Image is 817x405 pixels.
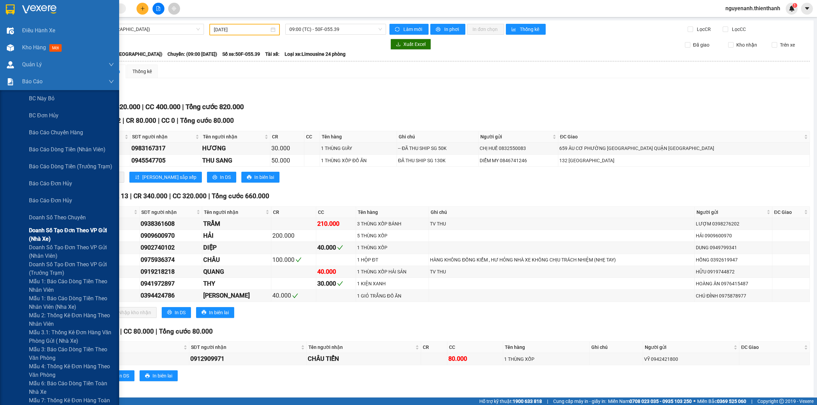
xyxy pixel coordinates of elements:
div: 0983167317 [131,144,200,153]
div: HẢI 0909600970 [696,232,771,239]
button: downloadNhập kho nhận [105,307,157,318]
div: 1 THÙNG XỐP [504,355,588,363]
th: Ghi chú [590,342,643,353]
div: 80.000 [448,354,502,364]
div: 40.000 [317,243,355,252]
button: file-add [153,3,164,15]
span: Mẫu 6: Báo cáo dòng tiền toàn nhà xe [29,379,114,396]
span: Báo cáo dòng tiền (nhân viên) [29,145,106,154]
span: Lọc CC [729,26,747,33]
div: HỮU 0919744872 [696,268,771,275]
span: check [292,293,298,299]
span: ⚪️ [693,400,695,403]
span: Báo cáo đơn hủy [29,179,72,188]
span: download [396,42,401,47]
span: Mẫu 1: Báo cáo dòng tiền theo nhân viên (nha xe) [29,294,114,311]
span: nguyenanh.thienthanh [720,4,786,13]
span: CR 420.000 [105,103,140,111]
div: DIỄM MY 0846741246 [480,157,557,164]
td: HƯƠNG [201,142,270,154]
span: | [156,327,157,335]
span: Doanh số tạo đơn theo VP gửi (nhân viên) [29,243,114,260]
span: In DS [118,372,129,379]
span: Người gửi [696,208,765,216]
span: aim [172,6,176,11]
span: | [182,103,184,111]
th: CR [271,207,316,218]
td: 0394424786 [140,290,202,302]
input: 09/04/2025 [214,26,269,33]
span: Tên người nhận [204,208,264,216]
div: 1 THÙNG GIẤY [321,145,396,152]
span: ĐC Giao [774,208,803,216]
td: TRẦM [202,218,271,230]
th: Tên hàng [320,131,397,142]
span: In biên lai [254,173,274,181]
span: | [123,117,124,124]
span: In DS [220,173,231,181]
span: printer [167,310,172,315]
span: | [158,117,160,124]
span: Doanh số tạo đơn theo VP gửi (trưởng trạm) [29,260,114,277]
button: sort-ascending[PERSON_NAME] sắp xếp [129,172,202,183]
div: 1 THÙNG XỐP HẢI SẢN [357,268,428,275]
span: Trên xe [777,41,798,49]
span: | [751,398,752,405]
span: printer [436,27,442,32]
div: 40.000 [317,267,355,276]
img: icon-new-feature [789,5,795,12]
span: Doanh số theo chuyến [29,213,86,222]
div: 30.000 [271,144,303,153]
td: 0919218218 [140,266,202,278]
div: 30.000 [317,279,355,288]
span: Miền Bắc [697,398,746,405]
div: 0902740102 [141,243,201,252]
sup: 1 [792,3,797,8]
span: In biên lai [209,309,229,316]
div: HẢI [203,231,270,240]
td: THU SANG [201,155,270,167]
span: Đã giao [690,41,712,49]
button: downloadXuất Excel [390,39,431,50]
div: 1 THÙNG XỐP [357,244,428,251]
span: Làm mới [403,26,423,33]
span: | [142,103,144,111]
button: printerIn DS [105,370,134,381]
span: CC 320.000 [173,192,207,200]
div: 0919218218 [141,267,201,276]
div: VỸ 0942421800 [644,355,738,363]
th: CC [304,131,320,142]
span: Điều hành xe [22,26,55,35]
div: 50.000 [271,156,303,165]
span: [PERSON_NAME] sắp xếp [142,173,196,181]
div: TV THU [430,220,693,227]
div: 0938361608 [141,219,201,229]
div: THY [203,279,270,288]
td: 0983167317 [130,142,201,154]
td: QUANG [202,266,271,278]
span: CR 80.000 [126,117,156,124]
span: | [130,192,132,200]
th: CC [316,207,356,218]
div: 0945547705 [131,156,200,165]
span: Báo cáo chuyến hàng [29,128,83,137]
span: In biên lai [153,372,172,379]
span: down [109,79,114,84]
span: Doanh số tạo đơn theo VP gửi (nhà xe) [29,226,114,243]
span: | [169,192,171,200]
span: Tổng cước 820.000 [186,103,244,111]
div: 3 THÙNG XỐP BÁNH [357,220,428,227]
img: warehouse-icon [7,27,14,34]
button: syncLàm mới [389,24,429,35]
button: aim [168,3,180,15]
td: BẢO NGỌC [202,290,271,302]
div: Thống kê [132,68,152,75]
div: DUNG 0949799341 [696,244,771,251]
td: 0975936374 [140,254,202,266]
td: CHÂU TIẾN [307,353,421,365]
span: Số xe: 50F-055.39 [222,50,260,58]
div: ĐÃ THU SHIP SG 130K [398,157,477,164]
td: THY [202,278,271,290]
div: 659 ÂU CƠ PHƯỜNG [GEOGRAPHIC_DATA] QUẬN [GEOGRAPHIC_DATA] [559,145,808,152]
div: 200.000 [272,231,315,240]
